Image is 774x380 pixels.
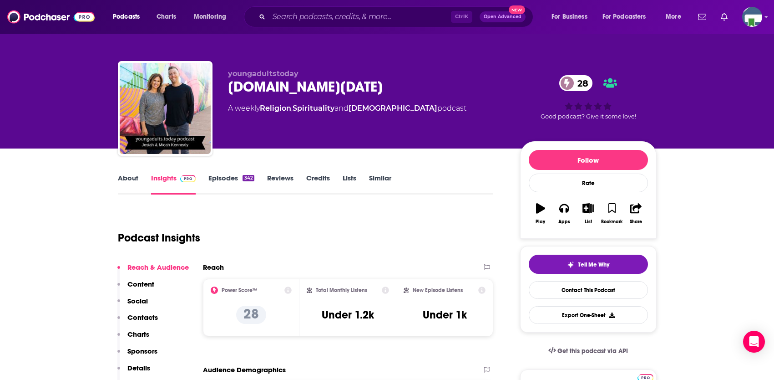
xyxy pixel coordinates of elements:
h2: Total Monthly Listens [316,287,367,293]
button: Contacts [117,313,158,330]
span: Logged in as KCMedia [742,7,762,27]
p: Contacts [127,313,158,322]
a: Lists [343,174,356,195]
a: Reviews [267,174,293,195]
p: Social [127,297,148,305]
button: Reach & Audience [117,263,189,280]
button: Content [117,280,154,297]
img: Podchaser Pro [180,175,196,182]
span: Monitoring [194,10,226,23]
button: List [576,197,600,230]
span: Good podcast? Give it some love! [541,113,636,120]
span: Charts [157,10,176,23]
a: About [118,174,138,195]
p: Details [127,364,150,372]
span: youngadultstoday [228,69,298,78]
a: 28 [559,75,593,91]
p: Sponsors [127,347,157,355]
a: Spirituality [293,104,334,113]
div: List [585,219,592,225]
button: Apps [552,197,576,230]
h3: Under 1.2k [322,308,374,322]
a: Credits [306,174,330,195]
span: Podcasts [113,10,140,23]
p: Content [127,280,154,288]
a: [DEMOGRAPHIC_DATA] [349,104,437,113]
h2: New Episode Listens [413,287,463,293]
span: Open Advanced [484,15,521,19]
img: User Profile [742,7,762,27]
p: Charts [127,330,149,339]
a: Show notifications dropdown [717,9,731,25]
h2: Power Score™ [222,287,257,293]
a: Charts [151,10,182,24]
button: Export One-Sheet [529,306,648,324]
button: Bookmark [600,197,624,230]
div: Apps [558,219,570,225]
span: For Business [551,10,587,23]
h1: Podcast Insights [118,231,200,245]
button: open menu [659,10,693,24]
span: Tell Me Why [578,261,609,268]
a: Get this podcast via API [541,340,636,362]
span: 28 [568,75,593,91]
span: Ctrl K [451,11,472,23]
button: open menu [106,10,152,24]
div: A weekly podcast [228,103,466,114]
img: tell me why sparkle [567,261,574,268]
button: Show profile menu [742,7,762,27]
button: open menu [597,10,659,24]
h2: Reach [203,263,224,272]
a: InsightsPodchaser Pro [151,174,196,195]
p: Reach & Audience [127,263,189,272]
button: open menu [187,10,238,24]
a: Show notifications dropdown [694,9,710,25]
input: Search podcasts, credits, & more... [269,10,451,24]
div: 28Good podcast? Give it some love! [520,69,657,126]
div: Rate [529,174,648,192]
span: Get this podcast via API [557,347,628,355]
span: and [334,104,349,113]
button: Play [529,197,552,230]
div: 342 [243,175,254,181]
button: tell me why sparkleTell Me Why [529,255,648,274]
a: Religion [260,104,291,113]
button: Charts [117,330,149,347]
button: Follow [529,150,648,170]
h2: Audience Demographics [203,365,286,374]
span: , [291,104,293,113]
button: Social [117,297,148,313]
a: Similar [369,174,391,195]
h3: Under 1k [423,308,467,322]
button: Share [624,197,648,230]
button: open menu [545,10,599,24]
div: Bookmark [601,219,622,225]
div: Open Intercom Messenger [743,331,765,353]
a: Episodes342 [208,174,254,195]
span: New [509,5,525,14]
div: Share [630,219,642,225]
a: Contact This Podcast [529,281,648,299]
span: More [666,10,681,23]
button: Sponsors [117,347,157,364]
p: 28 [236,306,266,324]
div: Search podcasts, credits, & more... [253,6,542,27]
button: Open AdvancedNew [480,11,526,22]
div: Play [536,219,545,225]
img: Podchaser - Follow, Share and Rate Podcasts [7,8,95,26]
span: For Podcasters [602,10,646,23]
img: youngadults.today [120,63,211,154]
